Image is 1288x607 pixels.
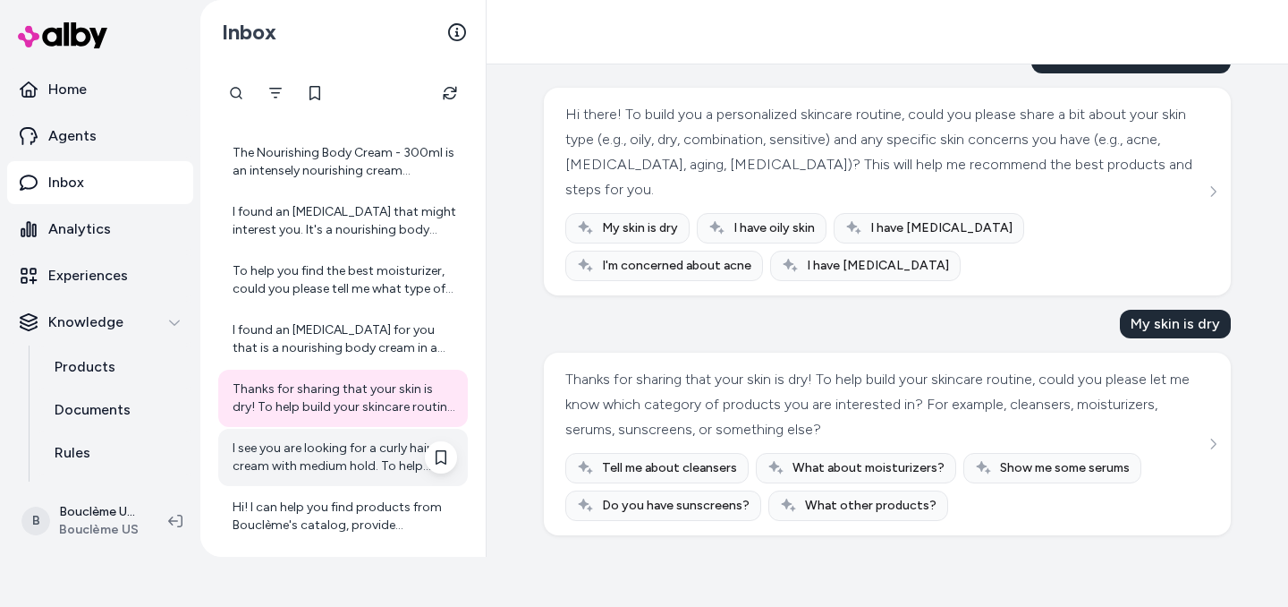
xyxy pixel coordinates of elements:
[233,440,457,475] div: I see you are looking for a curly hair cream with medium hold. To help narrow down the best optio...
[48,312,123,333] p: Knowledge
[7,115,193,158] a: Agents
[18,22,107,48] img: alby Logo
[233,203,457,239] div: I found an [MEDICAL_DATA] that might interest you. It's a nourishing body cream, 300ml in size, e...
[7,301,193,344] button: Knowledge
[565,102,1205,202] div: Hi there! To build you a personalized skincare routine, could you please share a bit about your s...
[37,389,193,432] a: Documents
[218,311,468,368] a: I found an [MEDICAL_DATA] for you that is a nourishing body cream in a 300ml size. It is enriched...
[1120,310,1231,338] div: My skin is dry
[218,429,468,486] a: I see you are looking for a curly hair cream with medium hold. To help narrow down the best optio...
[602,219,678,237] span: My skin is dry
[233,499,457,534] div: Hi! I can help you find products from Bouclème's catalog, provide information about specific prod...
[258,75,293,111] button: Filter
[59,503,140,521] p: Bouclème US Shopify
[1202,433,1224,455] button: See more
[602,257,751,275] span: I'm concerned about acne
[218,370,468,427] a: Thanks for sharing that your skin is dry! To help build your skincare routine, could you please l...
[59,521,140,539] span: Bouclème US
[7,161,193,204] a: Inbox
[602,497,750,515] span: Do you have sunscreens?
[37,432,193,474] a: Rules
[7,208,193,251] a: Analytics
[7,68,193,111] a: Home
[807,257,949,275] span: I have [MEDICAL_DATA]
[218,488,468,545] a: Hi! I can help you find products from Bouclème's catalog, provide information about specific prod...
[48,172,84,193] p: Inbox
[1000,459,1130,477] span: Show me some serums
[602,459,737,477] span: Tell me about cleansers
[48,265,128,286] p: Experiences
[7,254,193,297] a: Experiences
[48,218,111,240] p: Analytics
[233,380,457,416] div: Thanks for sharing that your skin is dry! To help build your skincare routine, could you please l...
[233,144,457,180] div: The Nourishing Body Cream - 300ml is an intensely nourishing cream designed to protect and repair...
[565,367,1205,442] div: Thanks for sharing that your skin is dry! To help build your skincare routine, could you please l...
[218,192,468,250] a: I found an [MEDICAL_DATA] that might interest you. It's a nourishing body cream, 300ml in size, e...
[48,79,87,100] p: Home
[432,75,468,111] button: Refresh
[233,321,457,357] div: I found an [MEDICAL_DATA] for you that is a nourishing body cream in a 300ml size. It is enriched...
[55,442,90,464] p: Rules
[218,133,468,191] a: The Nourishing Body Cream - 300ml is an intensely nourishing cream designed to protect and repair...
[870,219,1013,237] span: I have [MEDICAL_DATA]
[11,492,154,550] button: BBouclème US ShopifyBouclème US
[21,507,50,535] span: B
[805,497,936,515] span: What other products?
[48,125,97,147] p: Agents
[233,262,457,298] div: To help you find the best moisturizer, could you please tell me what type of moisturizer texture ...
[55,399,131,421] p: Documents
[1202,181,1224,202] button: See more
[218,252,468,309] a: To help you find the best moisturizer, could you please tell me what type of moisturizer texture ...
[55,356,115,378] p: Products
[37,346,193,389] a: Products
[792,459,945,477] span: What about moisturizers?
[733,219,815,237] span: I have oily skin
[222,19,276,46] h2: Inbox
